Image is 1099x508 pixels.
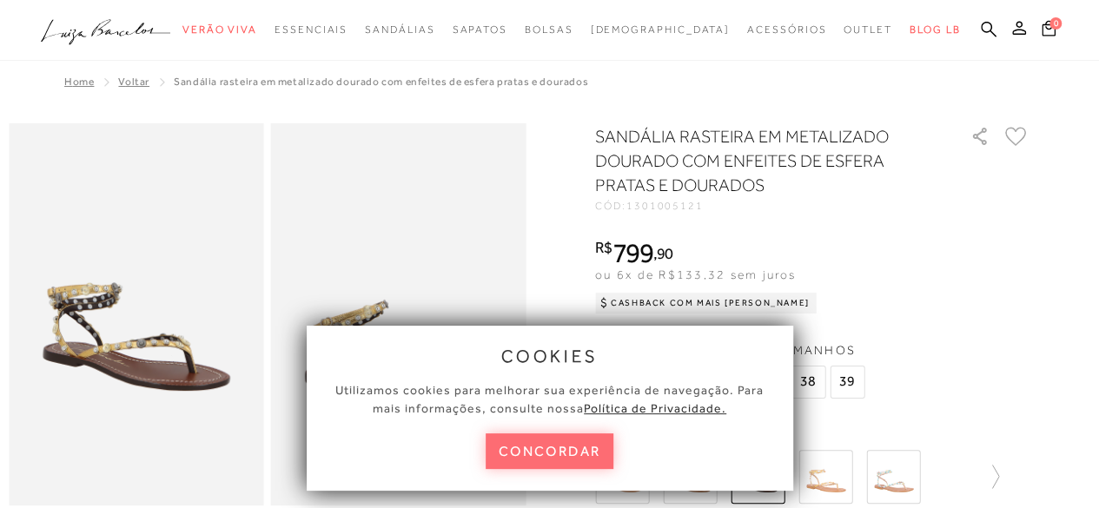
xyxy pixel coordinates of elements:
[525,23,573,36] span: Bolsas
[595,431,1029,441] span: Mais cores
[452,23,506,36] span: Sapatos
[1049,17,1062,30] span: 0
[182,14,257,46] a: noSubCategoriesText
[275,14,348,46] a: noSubCategoriesText
[595,201,943,211] div: CÓD:
[271,123,526,505] img: image
[118,76,149,88] a: Voltar
[798,450,852,504] img: SANDÁLIA RASTEIRA EM METALIZADO OURO COM ENFEITES
[626,200,704,212] span: 1301005121
[9,123,264,505] img: image
[590,23,730,36] span: [DEMOGRAPHIC_DATA]
[866,450,920,504] img: SANDÁLIA RASTEIRA EM METALIZADO PRATA COM ENFEITES
[452,14,506,46] a: noSubCategoriesText
[525,14,573,46] a: noSubCategoriesText
[275,23,348,36] span: Essenciais
[174,76,588,88] span: SANDÁLIA RASTEIRA EM METALIZADO DOURADO COM ENFEITES DE ESFERA PRATAS E DOURADOS
[595,240,612,255] i: R$
[1036,19,1061,43] button: 0
[335,383,764,415] span: Utilizamos cookies para melhorar sua experiência de navegação. Para mais informações, consulte nossa
[486,433,614,469] button: concordar
[365,14,434,46] a: noSubCategoriesText
[182,23,257,36] span: Verão Viva
[747,14,826,46] a: noSubCategoriesText
[365,23,434,36] span: Sandálias
[501,346,599,366] span: cookies
[595,267,796,281] span: ou 6x de R$133,32 sem juros
[653,246,673,261] i: ,
[910,14,960,46] a: BLOG LB
[910,23,960,36] span: BLOG LB
[595,124,921,197] h1: SANDÁLIA RASTEIRA EM METALIZADO DOURADO COM ENFEITES DE ESFERA PRATAS E DOURADOS
[844,23,892,36] span: Outlet
[844,14,892,46] a: noSubCategoriesText
[830,366,864,399] span: 39
[612,237,653,268] span: 799
[595,293,817,313] div: Cashback com Mais [PERSON_NAME]
[64,76,94,88] a: Home
[590,14,730,46] a: noSubCategoriesText
[584,401,726,415] a: Política de Privacidade.
[747,23,826,36] span: Acessórios
[657,244,673,262] span: 90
